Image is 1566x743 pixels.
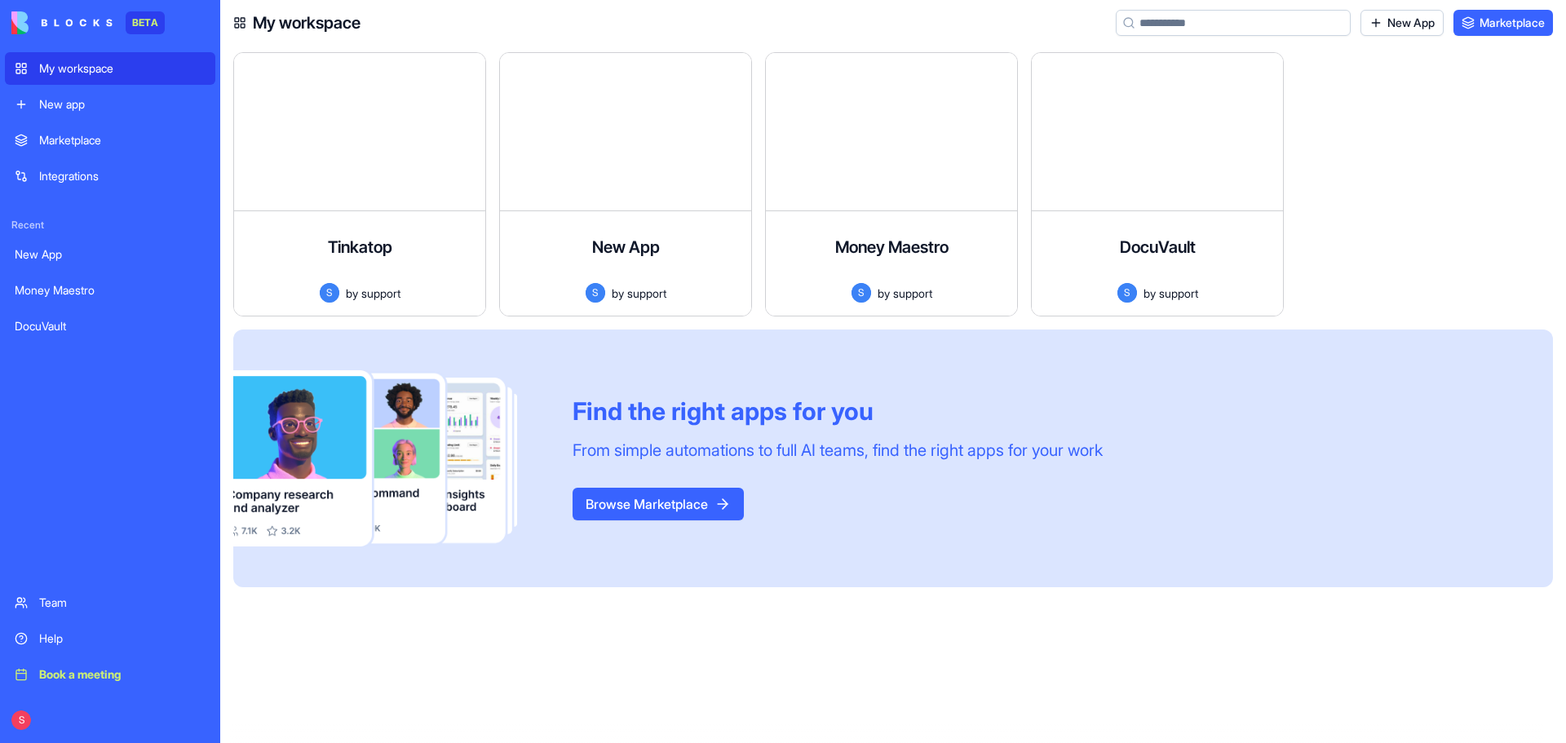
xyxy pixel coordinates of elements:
div: Money Maestro [15,282,206,299]
a: DocuVault [5,310,215,343]
span: support [627,285,666,302]
span: support [1159,285,1198,302]
span: Recent [5,219,215,232]
div: BETA [126,11,165,34]
span: S [320,283,339,303]
div: Marketplace [39,132,206,148]
a: Browse Marketplace [573,496,744,512]
div: From simple automations to full AI teams, find the right apps for your work [573,439,1103,462]
a: New App [1360,10,1444,36]
div: Book a meeting [39,666,206,683]
a: Money MaestroSbysupport [765,52,1018,316]
a: Marketplace [5,124,215,157]
a: TinkatopSbysupport [233,52,486,316]
div: Integrations [39,168,206,184]
span: S [11,710,31,730]
h4: Tinkatop [328,236,392,259]
a: Marketplace [1453,10,1553,36]
a: Book a meeting [5,658,215,691]
span: support [893,285,932,302]
a: My workspace [5,52,215,85]
div: Team [39,595,206,611]
span: S [1117,283,1137,303]
span: S [852,283,871,303]
button: Browse Marketplace [573,488,744,520]
span: by [1144,285,1156,302]
a: Help [5,622,215,655]
a: BETA [11,11,165,34]
div: New App [15,246,206,263]
span: by [612,285,624,302]
div: Find the right apps for you [573,396,1103,426]
a: New App [5,238,215,271]
h4: My workspace [253,11,361,34]
div: Help [39,630,206,647]
a: Team [5,586,215,619]
h4: DocuVault [1120,236,1196,259]
a: New AppSbysupport [499,52,752,316]
a: Money Maestro [5,274,215,307]
div: My workspace [39,60,206,77]
span: by [346,285,358,302]
img: logo [11,11,113,34]
h4: New App [592,236,660,259]
a: DocuVaultSbysupport [1031,52,1284,316]
h4: Money Maestro [835,236,949,259]
a: New app [5,88,215,121]
div: New app [39,96,206,113]
span: by [878,285,890,302]
a: Integrations [5,160,215,192]
div: DocuVault [15,318,206,334]
span: S [586,283,605,303]
span: support [361,285,400,302]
